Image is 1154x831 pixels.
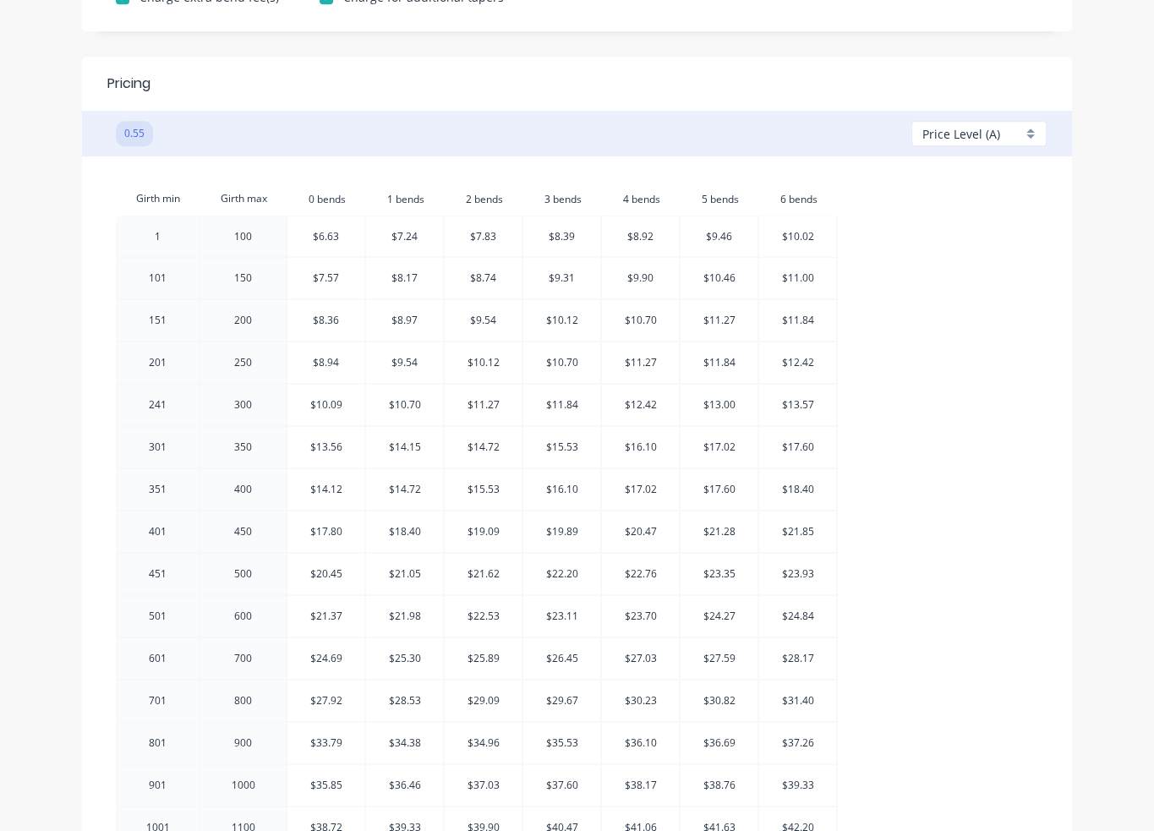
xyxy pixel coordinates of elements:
[116,342,838,385] tr: 201250$8.94$9.54$10.12$10.70$11.27$11.84$12.42
[465,182,503,216] input: ?
[544,182,582,216] input: ?
[116,723,838,765] tr: 801900$33.79$34.38$34.96$35.53$36.10$36.69$37.26
[308,182,346,216] input: ?
[116,638,838,681] tr: 601700$24.69$25.30$25.89$26.45$27.03$27.59$28.17
[116,765,838,807] tr: 9011000$35.85$36.46$37.03$37.60$38.17$38.76$39.33
[622,182,660,216] input: ?
[116,681,838,723] tr: 701800$27.92$28.53$29.09$29.67$30.23$30.82$31.40
[116,258,838,300] tr: 101150$7.57$8.17$8.74$9.31$9.90$10.46$11.00
[386,182,424,216] input: ?
[116,385,838,427] tr: 241300$10.09$10.70$11.27$11.84$12.42$13.00$13.57
[107,74,150,94] div: Pricing
[922,125,1000,143] span: Price Level (A)
[116,554,838,596] tr: 451500$20.45$21.05$21.62$22.20$22.76$23.35$23.93
[116,300,838,342] tr: 151200$8.36$8.97$9.54$10.12$10.70$11.27$11.84
[116,511,838,554] tr: 401450$17.80$18.40$19.09$19.89$20.47$21.28$21.85
[701,182,739,216] input: ?
[116,216,838,258] tr: 1100$6.63$7.24$7.83$8.39$8.92$9.46$10.02
[116,596,838,638] tr: 501600$21.37$21.98$22.53$23.11$23.70$24.27$24.84
[116,469,838,511] tr: 351400$14.12$14.72$15.53$16.10$17.02$17.60$18.40
[116,427,838,469] tr: 301350$13.56$14.15$14.72$15.53$16.10$17.02$17.60
[116,121,153,146] button: 0.55
[779,182,818,216] input: ?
